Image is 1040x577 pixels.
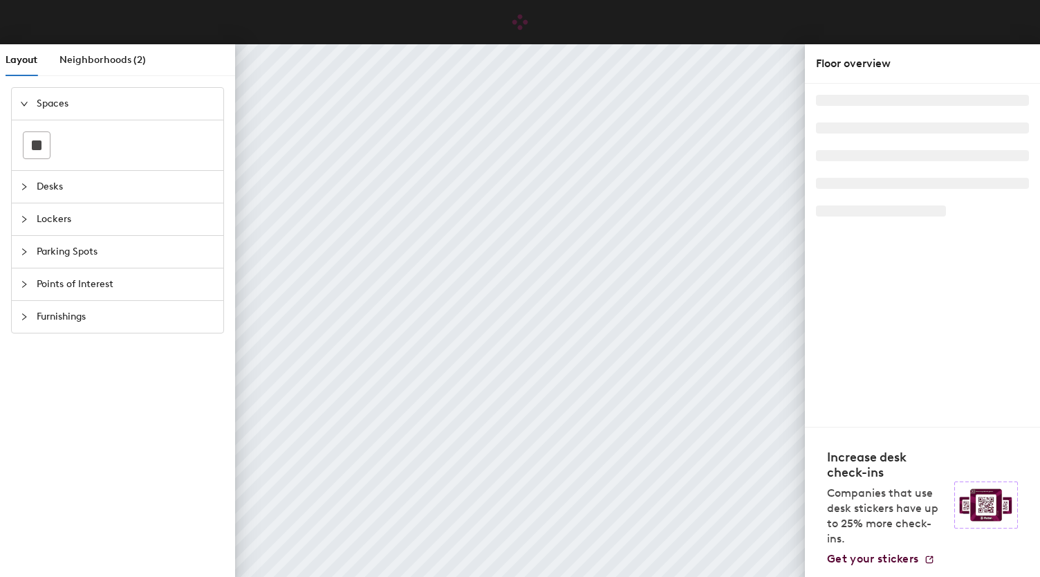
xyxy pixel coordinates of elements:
span: Parking Spots [37,236,215,268]
span: collapsed [20,313,28,321]
span: Neighborhoods (2) [59,54,146,66]
span: Get your stickers [827,552,918,565]
span: Lockers [37,203,215,235]
span: collapsed [20,248,28,256]
a: Get your stickers [827,552,935,566]
img: Sticker logo [954,482,1018,529]
span: Spaces [37,88,215,120]
span: collapsed [20,215,28,223]
span: collapsed [20,183,28,191]
span: Desks [37,171,215,203]
span: collapsed [20,280,28,288]
div: Floor overview [816,55,1029,72]
span: Points of Interest [37,268,215,300]
p: Companies that use desk stickers have up to 25% more check-ins. [827,486,946,547]
h4: Increase desk check-ins [827,450,946,480]
span: Layout [6,54,37,66]
span: expanded [20,100,28,108]
span: Furnishings [37,301,215,333]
